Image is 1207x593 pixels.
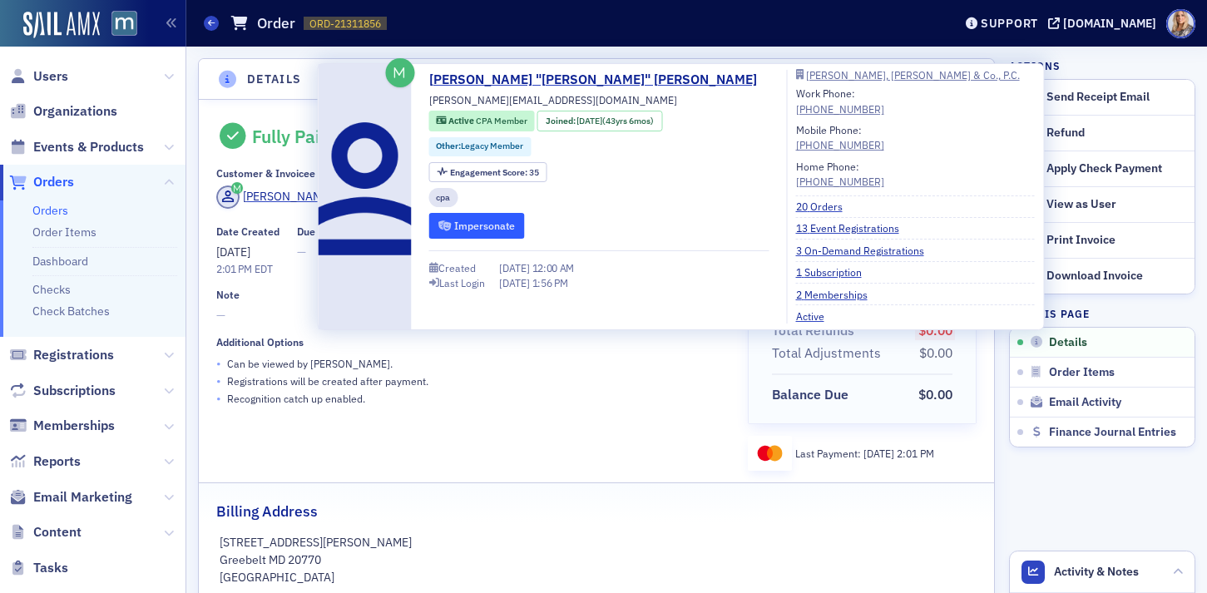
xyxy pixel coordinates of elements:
[546,115,577,128] span: Joined :
[918,322,952,339] span: $0.00
[981,16,1038,31] div: Support
[33,173,74,191] span: Orders
[216,307,725,324] span: —
[9,417,115,435] a: Memberships
[772,385,854,405] span: Balance Due
[309,17,381,31] span: ORD-21311856
[1046,197,1186,212] div: View as User
[1010,222,1195,258] a: Print Invoice
[33,346,114,364] span: Registrations
[436,115,527,128] a: Active CPA Member
[1166,9,1195,38] span: Profile
[772,321,860,341] span: Total Refunds
[1046,90,1186,105] div: Send Receipt Email
[796,86,884,116] div: Work Phone:
[220,551,974,569] p: Greebelt MD 20770
[111,11,137,37] img: SailAMX
[436,140,523,153] a: Other:Legacy Member
[33,488,132,507] span: Email Marketing
[863,447,897,460] span: [DATE]
[796,101,884,116] div: [PHONE_NUMBER]
[297,225,340,238] div: Due Date
[796,309,837,324] a: Active
[23,12,100,38] img: SailAMX
[33,559,68,577] span: Tasks
[796,159,884,190] div: Home Phone:
[796,243,937,258] a: 3 On-Demand Registrations
[216,245,250,259] span: [DATE]
[9,138,144,156] a: Events & Products
[796,220,912,235] a: 13 Event Registrations
[216,262,252,275] time: 2:01 PM
[448,115,476,126] span: Active
[216,355,221,373] span: •
[772,343,881,363] div: Total Adjustments
[32,225,96,240] a: Order Items
[796,264,874,279] a: 1 Subscription
[532,261,575,274] span: 12:00 AM
[247,71,302,88] h4: Details
[429,137,532,156] div: Other:
[796,287,880,302] a: 2 Memberships
[243,188,332,205] div: [PERSON_NAME]
[1049,365,1115,380] span: Order Items
[1054,563,1139,581] span: Activity & Notes
[1010,115,1195,151] button: Refund
[1010,258,1195,294] a: Download Invoice
[436,140,461,151] span: Other :
[772,385,848,405] div: Balance Due
[220,569,974,586] p: [GEOGRAPHIC_DATA]
[220,534,974,551] p: [STREET_ADDRESS][PERSON_NAME]
[429,162,547,183] div: Engagement Score: 35
[429,188,458,207] div: cpa
[1046,126,1186,141] div: Refund
[796,70,1035,80] a: [PERSON_NAME], [PERSON_NAME] & Co., P.C.
[33,452,81,471] span: Reports
[429,92,677,107] span: [PERSON_NAME][EMAIL_ADDRESS][DOMAIN_NAME]
[450,166,529,178] span: Engagement Score :
[439,279,485,288] div: Last Login
[796,122,884,153] div: Mobile Phone:
[1046,161,1186,176] div: Apply Check Payment
[33,417,115,435] span: Memberships
[1046,269,1186,284] div: Download Invoice
[429,213,525,239] button: Impersonate
[9,173,74,191] a: Orders
[33,523,82,541] span: Content
[450,168,539,177] div: 35
[918,386,952,403] span: $0.00
[754,442,787,465] img: mastercard
[216,390,221,408] span: •
[1010,80,1195,115] button: Send Receipt Email
[9,559,68,577] a: Tasks
[33,67,68,86] span: Users
[216,185,332,209] a: [PERSON_NAME]
[32,203,68,218] a: Orders
[576,115,654,128] div: (43yrs 6mos)
[438,264,476,273] div: Created
[796,174,884,189] a: [PHONE_NUMBER]
[252,126,331,147] div: Fully Paid
[1010,186,1195,222] button: View as User
[9,488,132,507] a: Email Marketing
[33,102,117,121] span: Organizations
[429,111,535,131] div: Active: Active: CPA Member
[429,70,769,90] a: [PERSON_NAME] "[PERSON_NAME]" [PERSON_NAME]
[32,304,110,319] a: Check Batches
[772,343,887,363] span: Total Adjustments
[1049,335,1087,350] span: Details
[216,336,304,348] div: Additional Options
[476,115,527,126] span: CPA Member
[252,262,273,275] span: EDT
[100,11,137,39] a: View Homepage
[796,137,884,152] a: [PHONE_NUMBER]
[227,356,393,371] p: Can be viewed by [PERSON_NAME] .
[1063,16,1156,31] div: [DOMAIN_NAME]
[897,447,934,460] span: 2:01 PM
[537,111,662,131] div: Joined: 1982-03-18 00:00:00
[576,115,602,126] span: [DATE]
[919,344,952,361] span: $0.00
[9,523,82,541] a: Content
[772,321,854,341] div: Total Refunds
